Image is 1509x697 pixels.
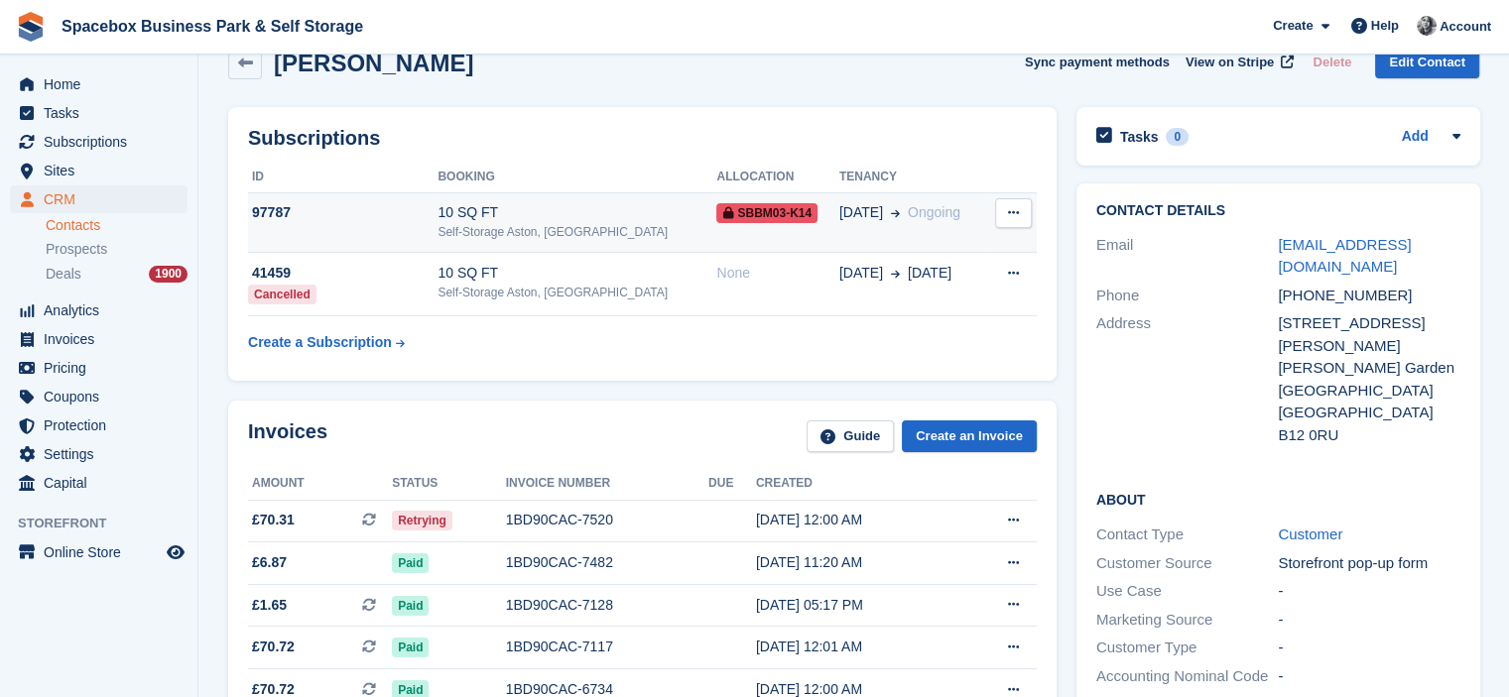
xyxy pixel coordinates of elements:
[18,514,197,533] span: Storefront
[10,296,188,324] a: menu
[1278,525,1342,542] a: Customer
[44,538,163,566] span: Online Store
[716,203,817,223] span: SBBM03-K14
[1166,128,1189,146] div: 0
[248,468,392,500] th: Amount
[1278,580,1460,603] div: -
[392,638,429,657] span: Paid
[44,99,163,127] span: Tasks
[1278,285,1460,307] div: [PHONE_NUMBER]
[392,553,429,573] span: Paid
[1186,53,1274,72] span: View on Stripe
[438,202,716,223] div: 10 SQ FT
[506,552,708,573] div: 1BD90CAC-7482
[10,538,188,566] a: menu
[708,468,756,500] th: Due
[149,266,188,283] div: 1900
[46,216,188,235] a: Contacts
[44,354,163,382] span: Pricing
[1096,312,1279,446] div: Address
[10,70,188,98] a: menu
[1278,402,1460,424] div: [GEOGRAPHIC_DATA]
[46,264,188,285] a: Deals 1900
[438,284,716,301] div: Self-Storage Aston, [GEOGRAPHIC_DATA]
[16,12,46,42] img: stora-icon-8386f47178a22dfd0bd8f6a31ec36ba5ce8667c1dd55bd0f319d3a0aa187defe.svg
[908,204,960,220] span: Ongoing
[10,99,188,127] a: menu
[46,265,81,284] span: Deals
[392,596,429,616] span: Paid
[10,128,188,156] a: menu
[1096,665,1279,688] div: Accounting Nominal Code
[1371,16,1399,36] span: Help
[10,325,188,353] a: menu
[1096,609,1279,632] div: Marketing Source
[44,469,163,497] span: Capital
[1305,46,1359,78] button: Delete
[248,127,1037,150] h2: Subscriptions
[1025,46,1170,78] button: Sync payment methods
[248,162,438,193] th: ID
[1417,16,1437,36] img: SUDIPTA VIRMANI
[10,383,188,410] a: menu
[839,263,883,284] span: [DATE]
[438,223,716,241] div: Self-Storage Aston, [GEOGRAPHIC_DATA]
[1278,380,1460,403] div: [GEOGRAPHIC_DATA]
[10,185,188,213] a: menu
[1278,609,1460,632] div: -
[252,552,287,573] span: £6.87
[1273,16,1313,36] span: Create
[756,510,958,530] div: [DATE] 12:00 AM
[1178,46,1298,78] a: View on Stripe
[1096,552,1279,575] div: Customer Source
[1096,580,1279,603] div: Use Case
[1096,285,1279,307] div: Phone
[1096,203,1460,219] h2: Contact Details
[392,468,506,500] th: Status
[438,263,716,284] div: 10 SQ FT
[248,202,438,223] div: 97787
[248,324,405,361] a: Create a Subscription
[44,383,163,410] span: Coupons
[252,510,295,530] span: £70.31
[44,411,163,439] span: Protection
[252,637,295,657] span: £70.72
[248,285,316,304] div: Cancelled
[1278,637,1460,659] div: -
[1096,637,1279,659] div: Customer Type
[756,595,958,616] div: [DATE] 05:17 PM
[10,440,188,468] a: menu
[1120,128,1159,146] h2: Tasks
[506,468,708,500] th: Invoice number
[252,595,287,616] span: £1.65
[1278,552,1460,575] div: Storefront pop-up form
[164,540,188,564] a: Preview store
[716,263,838,284] div: None
[1402,126,1429,149] a: Add
[902,420,1037,453] a: Create an Invoice
[44,440,163,468] span: Settings
[756,468,958,500] th: Created
[1278,236,1411,276] a: [EMAIL_ADDRESS][DOMAIN_NAME]
[46,239,188,260] a: Prospects
[1096,234,1279,279] div: Email
[756,552,958,573] div: [DATE] 11:20 AM
[1096,523,1279,546] div: Contact Type
[839,162,986,193] th: Tenancy
[10,157,188,184] a: menu
[1375,46,1479,78] a: Edit Contact
[1440,17,1491,37] span: Account
[44,296,163,324] span: Analytics
[44,185,163,213] span: CRM
[716,162,838,193] th: Allocation
[54,10,371,43] a: Spacebox Business Park & Self Storage
[506,510,708,530] div: 1BD90CAC-7520
[248,420,327,453] h2: Invoices
[1096,489,1460,509] h2: About
[438,162,716,193] th: Booking
[908,263,951,284] span: [DATE]
[839,202,883,223] span: [DATE]
[1278,424,1460,447] div: B12 0RU
[807,420,894,453] a: Guide
[248,263,438,284] div: 41459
